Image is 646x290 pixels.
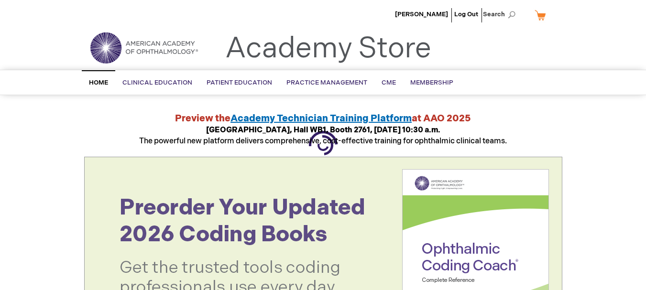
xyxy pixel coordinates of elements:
span: Practice Management [286,79,367,86]
span: The powerful new platform delivers comprehensive, cost-effective training for ophthalmic clinical... [139,126,507,146]
a: [PERSON_NAME] [395,11,448,18]
a: Log Out [454,11,478,18]
a: Academy Store [225,32,431,66]
span: CME [382,79,396,86]
strong: [GEOGRAPHIC_DATA], Hall WB1, Booth 2761, [DATE] 10:30 a.m. [206,126,440,135]
span: Membership [410,79,453,86]
strong: Preview the at AAO 2025 [175,113,471,124]
span: Search [483,5,519,24]
span: Patient Education [207,79,272,86]
span: Clinical Education [122,79,192,86]
a: Academy Technician Training Platform [230,113,412,124]
span: Home [89,79,108,86]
